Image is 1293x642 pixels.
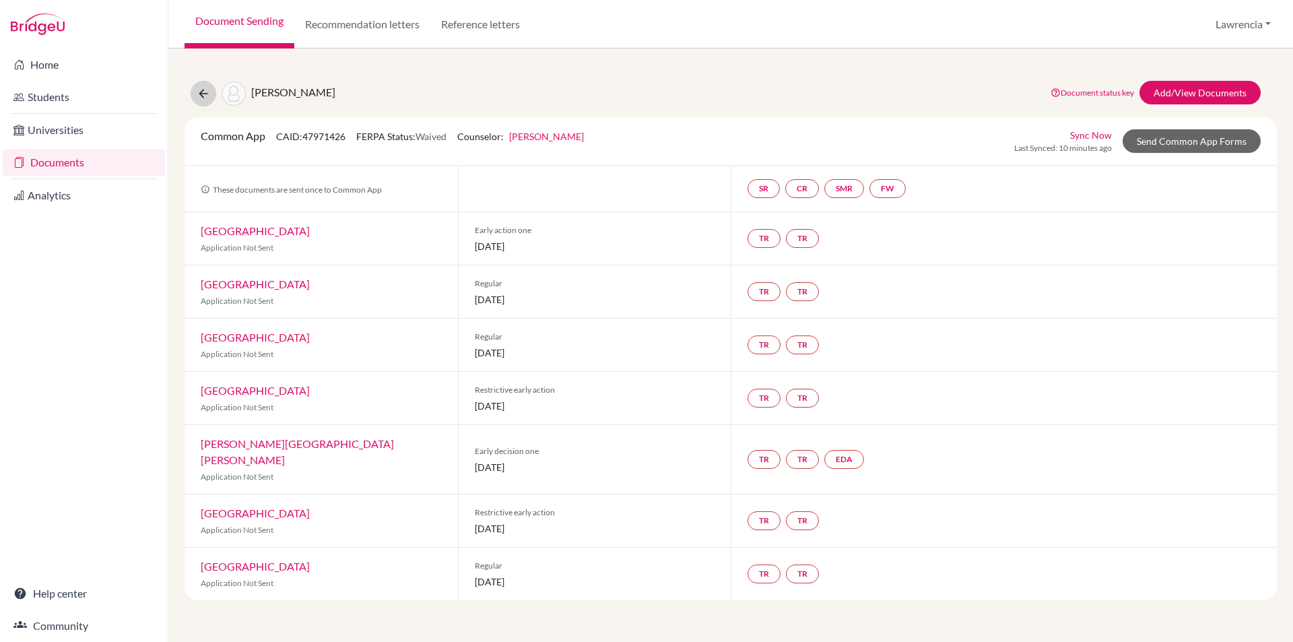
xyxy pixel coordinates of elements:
span: Application Not Sent [201,525,273,535]
span: [PERSON_NAME] [251,86,335,98]
span: [DATE] [475,399,715,413]
a: [GEOGRAPHIC_DATA] [201,224,310,237]
span: Application Not Sent [201,402,273,412]
a: Home [3,51,165,78]
span: Restrictive early action [475,384,715,396]
a: TR [748,450,781,469]
span: Application Not Sent [201,472,273,482]
button: Lawrencia [1209,11,1277,37]
span: Counselor: [457,131,584,142]
a: Add/View Documents [1139,81,1261,104]
a: TR [748,511,781,530]
a: [PERSON_NAME][GEOGRAPHIC_DATA][PERSON_NAME] [201,437,394,466]
a: Students [3,84,165,110]
a: [GEOGRAPHIC_DATA] [201,331,310,344]
span: Waived [416,131,446,142]
a: [PERSON_NAME] [509,131,584,142]
a: TR [748,389,781,408]
span: Application Not Sent [201,349,273,359]
span: Restrictive early action [475,507,715,519]
img: Bridge-U [11,13,65,35]
a: SMR [824,179,864,198]
a: SR [748,179,780,198]
a: Universities [3,117,165,143]
a: Send Common App Forms [1123,129,1261,153]
span: [DATE] [475,460,715,474]
span: Regular [475,560,715,572]
a: [GEOGRAPHIC_DATA] [201,278,310,290]
a: TR [748,565,781,583]
span: CAID: 47971426 [276,131,345,142]
a: [GEOGRAPHIC_DATA] [201,507,310,519]
a: [GEOGRAPHIC_DATA] [201,384,310,397]
span: Application Not Sent [201,243,273,253]
a: TR [786,511,819,530]
a: Sync Now [1070,128,1112,142]
a: TR [786,282,819,301]
span: Common App [201,129,265,142]
a: EDA [824,450,864,469]
span: Regular [475,278,715,290]
span: Application Not Sent [201,296,273,306]
a: Community [3,612,165,639]
a: Documents [3,149,165,176]
span: Early decision one [475,445,715,457]
a: TR [748,229,781,248]
a: Document status key [1051,88,1134,98]
span: Last Synced: 10 minutes ago [1014,142,1112,154]
span: [DATE] [475,575,715,589]
a: TR [786,389,819,408]
a: TR [786,335,819,354]
span: [DATE] [475,521,715,536]
a: TR [786,229,819,248]
span: Early action one [475,224,715,236]
span: FERPA Status: [356,131,446,142]
a: Analytics [3,182,165,209]
a: Help center [3,580,165,607]
span: These documents are sent once to Common App [201,185,382,195]
a: TR [748,282,781,301]
span: [DATE] [475,346,715,360]
a: FW [869,179,906,198]
span: Application Not Sent [201,578,273,588]
a: [GEOGRAPHIC_DATA] [201,560,310,573]
a: TR [786,565,819,583]
span: Regular [475,331,715,343]
a: CR [785,179,819,198]
a: TR [748,335,781,354]
span: [DATE] [475,292,715,307]
a: TR [786,450,819,469]
span: [DATE] [475,239,715,253]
